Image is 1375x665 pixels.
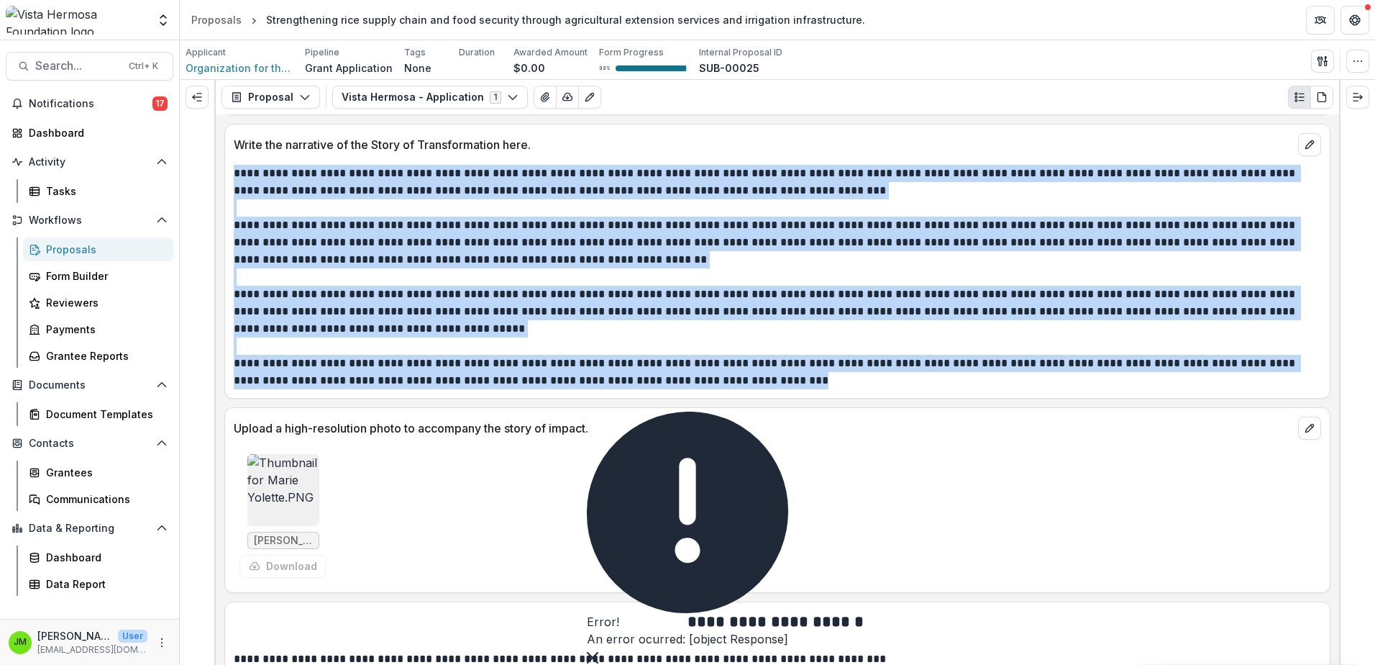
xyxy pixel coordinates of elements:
[23,572,173,596] a: Data Report
[152,96,168,111] span: 17
[699,46,782,59] p: Internal Proposal ID
[513,60,545,76] p: $0.00
[46,268,162,284] div: Form Builder
[153,6,173,35] button: Open entity switcher
[404,46,426,59] p: Tags
[23,344,173,368] a: Grantee Reports
[29,98,152,110] span: Notifications
[254,535,313,547] span: [PERSON_NAME].PNG
[29,438,150,450] span: Contacts
[37,643,147,656] p: [EMAIL_ADDRESS][DOMAIN_NAME]
[459,46,495,59] p: Duration
[1340,6,1369,35] button: Get Help
[247,454,319,526] img: Thumbnail for Marie Yolette.PNG
[186,60,293,76] a: Organization for the Promotion of Farmers Maniche (OPAGMA)
[23,461,173,484] a: Grantees
[305,46,339,59] p: Pipeline
[305,60,393,76] p: Grant Application
[29,125,162,140] div: Dashboard
[186,46,226,59] p: Applicant
[6,150,173,173] button: Open Activity
[46,465,162,480] div: Grantees
[186,9,247,30] a: Proposals
[404,60,431,76] p: None
[29,156,150,168] span: Activity
[266,12,865,27] div: Strengthening rice supply chain and food security through agricultural extension services and irr...
[513,46,588,59] p: Awarded Amount
[46,407,162,422] div: Document Templates
[126,58,161,74] div: Ctrl + K
[6,517,173,540] button: Open Data & Reporting
[221,86,320,109] button: Proposal
[29,379,150,392] span: Documents
[23,546,173,569] a: Dashboard
[332,86,528,109] button: Vista Hermosa - Application1
[23,237,173,261] a: Proposals
[1346,86,1369,109] button: Expand right
[1288,86,1311,109] button: Plaintext view
[186,86,209,109] button: Expand left
[534,86,557,109] button: View Attached Files
[23,317,173,341] a: Payments
[23,291,173,315] a: Reviewers
[23,179,173,203] a: Tasks
[23,402,173,426] a: Document Templates
[37,628,112,643] p: [PERSON_NAME]
[578,86,601,109] button: Edit as form
[6,92,173,115] button: Notifications17
[29,214,150,227] span: Workflows
[29,522,150,535] span: Data & Reporting
[6,121,173,145] a: Dashboard
[234,420,1292,437] p: Upload a high-resolution photo to accompany the story of impact.
[118,630,147,643] p: User
[14,638,27,647] div: Jerry Martinez
[239,555,326,578] button: download-form-response
[35,59,120,73] span: Search...
[6,52,173,81] button: Search...
[23,487,173,511] a: Communications
[46,242,162,257] div: Proposals
[1310,86,1333,109] button: PDF view
[46,322,162,337] div: Payments
[46,550,162,565] div: Dashboard
[46,295,162,310] div: Reviewers
[6,374,173,397] button: Open Documents
[6,6,147,35] img: Vista Hermosa Foundation logo
[6,209,173,232] button: Open Workflows
[46,348,162,363] div: Grantee Reports
[1298,417,1321,440] button: edit
[1306,6,1335,35] button: Partners
[23,264,173,288] a: Form Builder
[599,63,610,73] p: 98 %
[186,9,871,30] nav: breadcrumb
[1298,133,1321,156] button: edit
[46,576,162,592] div: Data Report
[234,136,1292,153] p: Write the narrative of the Story of Transformation here.
[699,60,759,76] p: SUB-00025
[191,12,242,27] div: Proposals
[599,46,664,59] p: Form Progress
[153,634,170,651] button: More
[6,432,173,455] button: Open Contacts
[46,184,162,199] div: Tasks
[46,492,162,507] div: Communications
[239,454,326,578] div: Thumbnail for Marie Yolette.PNG[PERSON_NAME].PNGdownload-form-response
